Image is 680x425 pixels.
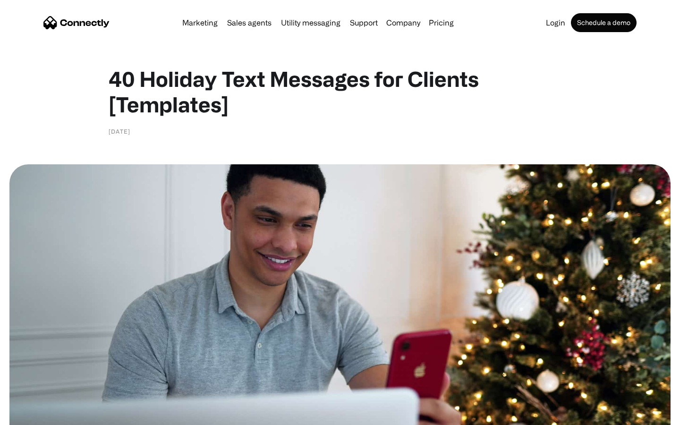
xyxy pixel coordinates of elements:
a: Support [346,19,382,26]
a: Sales agents [223,19,275,26]
div: [DATE] [109,127,130,136]
a: Schedule a demo [571,13,637,32]
a: Utility messaging [277,19,344,26]
div: Company [383,16,423,29]
h1: 40 Holiday Text Messages for Clients [Templates] [109,66,571,117]
a: Pricing [425,19,458,26]
div: Company [386,16,420,29]
a: Marketing [178,19,221,26]
a: home [43,16,110,30]
a: Login [542,19,569,26]
ul: Language list [19,408,57,422]
aside: Language selected: English [9,408,57,422]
